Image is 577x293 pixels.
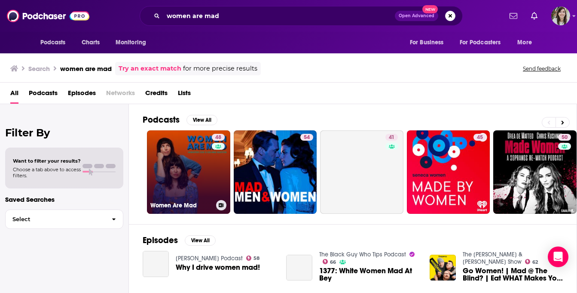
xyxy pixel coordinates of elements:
a: PodcastsView All [143,114,217,125]
a: The Biggs & Barr Show [463,251,522,265]
a: 1377: White Women Mad At Bey [319,267,419,282]
a: 54 [300,134,313,141]
a: Show notifications dropdown [528,9,541,23]
span: For Business [410,37,444,49]
a: David Vance Podcast [176,255,243,262]
span: For Podcasters [460,37,501,49]
p: Saved Searches [5,195,123,204]
div: Search podcasts, credits, & more... [140,6,463,26]
a: 66 [323,259,336,264]
span: 54 [304,133,310,142]
button: open menu [404,34,455,51]
button: Show profile menu [551,6,570,25]
a: Lists [178,86,191,104]
span: New [422,5,438,13]
h3: Search [28,65,50,73]
a: 50 [493,130,577,214]
span: Open Advanced [399,14,434,18]
span: Podcasts [40,37,66,49]
button: Open AdvancedNew [395,11,438,21]
a: 45 [407,130,490,214]
span: 45 [477,133,483,142]
button: open menu [511,34,543,51]
a: 45 [473,134,486,141]
span: 50 [562,133,568,142]
span: 48 [215,133,221,142]
a: 62 [525,259,538,264]
a: Charts [76,34,105,51]
span: Logged in as devinandrade [551,6,570,25]
img: User Profile [551,6,570,25]
h2: Episodes [143,235,178,246]
div: Open Intercom Messenger [548,247,568,267]
a: 54 [234,130,317,214]
h3: women are mad [60,65,112,73]
img: Go Women! | Mad @ The Blind? | Eat WHAT Makes You Ugly? [430,255,456,281]
span: More [517,37,532,49]
span: Choose a tab above to access filters. [13,167,81,179]
span: 41 [389,133,394,142]
a: The Black Guy Who Tips Podcast [319,251,406,258]
a: All [10,86,18,104]
a: 48Women Are Mad [147,130,230,214]
a: 41 [320,130,403,214]
a: Credits [145,86,168,104]
span: Networks [106,86,135,104]
button: View All [186,115,217,125]
a: EpisodesView All [143,235,216,246]
a: Why I drive women mad! [176,264,260,271]
a: Try an exact match [119,64,181,74]
span: Charts [82,37,100,49]
input: Search podcasts, credits, & more... [163,9,395,23]
a: Episodes [68,86,96,104]
a: Podcasts [29,86,58,104]
span: Want to filter your results? [13,158,81,164]
img: Podchaser - Follow, Share and Rate Podcasts [7,8,89,24]
a: Show notifications dropdown [506,9,521,23]
span: for more precise results [183,64,257,74]
button: Select [5,210,123,229]
h2: Podcasts [143,114,180,125]
a: Why I drive women mad! [143,251,169,277]
span: 62 [532,260,538,264]
a: 41 [385,134,398,141]
button: View All [185,235,216,246]
span: 58 [253,256,259,260]
span: 66 [330,260,336,264]
span: Select [6,216,105,222]
button: open menu [454,34,513,51]
button: open menu [110,34,157,51]
h2: Filter By [5,126,123,139]
a: 50 [558,134,571,141]
button: Send feedback [520,65,563,72]
a: 1377: White Women Mad At Bey [286,255,312,281]
span: Monitoring [116,37,146,49]
h3: Women Are Mad [150,202,213,209]
button: open menu [34,34,77,51]
a: 48 [212,134,225,141]
a: Go Women! | Mad @ The Blind? | Eat WHAT Makes You Ugly? [463,267,563,282]
a: 58 [246,256,260,261]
